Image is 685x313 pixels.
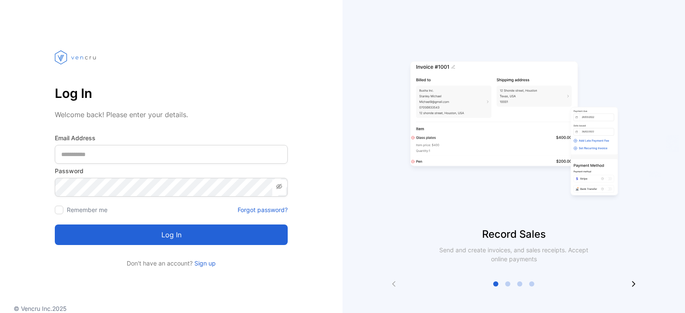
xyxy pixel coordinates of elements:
p: Record Sales [342,227,685,242]
p: Welcome back! Please enter your details. [55,109,288,120]
label: Email Address [55,133,288,142]
p: Log In [55,83,288,103]
img: vencru logo [55,34,98,80]
button: Log in [55,224,288,245]
a: Forgot password? [238,205,288,214]
label: Remember me [67,206,107,213]
label: Password [55,166,288,175]
p: Send and create invoices, and sales receipts. Accept online payments [432,245,596,263]
p: Don't have an account? [55,259,288,268]
a: Sign up [193,260,216,267]
img: slider image [407,34,621,227]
